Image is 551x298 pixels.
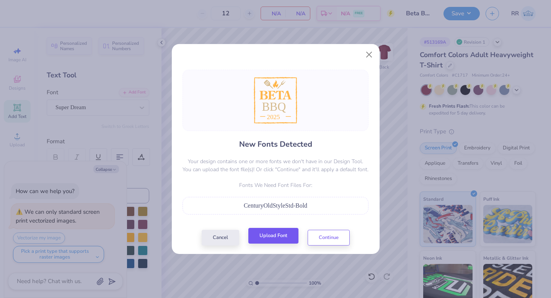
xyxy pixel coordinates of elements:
[183,157,368,174] p: Your design contains one or more fonts we don't have in our Design Tool. You can upload the font ...
[248,228,298,244] button: Upload Font
[362,47,376,62] button: Close
[183,181,368,189] p: Fonts We Need Font Files For:
[202,230,239,246] button: Cancel
[239,139,312,150] h4: New Fonts Detected
[244,202,307,209] span: CenturyOldStyleStd-Bold
[308,230,350,246] button: Continue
